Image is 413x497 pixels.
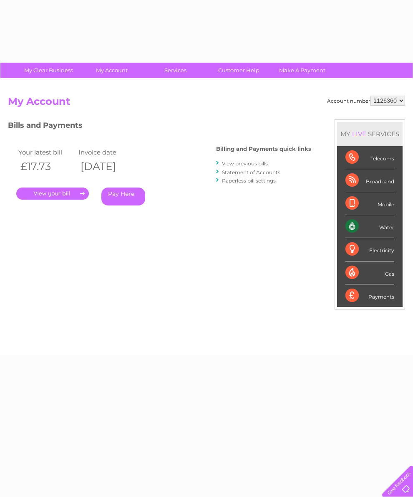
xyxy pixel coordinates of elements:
h2: My Account [8,96,405,112]
div: Mobile [345,192,394,215]
a: Customer Help [204,63,273,78]
a: My Account [78,63,146,78]
div: LIVE [350,130,368,138]
th: £17.73 [16,158,76,175]
div: Telecoms [345,146,394,169]
a: Statement of Accounts [222,169,280,175]
a: My Clear Business [14,63,83,78]
div: Water [345,215,394,238]
h3: Bills and Payments [8,119,311,134]
div: Electricity [345,238,394,261]
a: View previous bills [222,160,268,167]
div: Broadband [345,169,394,192]
h4: Billing and Payments quick links [216,146,311,152]
td: Your latest bill [16,147,76,158]
div: Gas [345,261,394,284]
a: . [16,188,89,200]
div: MY SERVICES [337,122,403,146]
a: Make A Payment [268,63,337,78]
a: Services [141,63,210,78]
a: Paperless bill settings [222,177,276,184]
a: Pay Here [101,188,145,205]
div: Account number [327,96,405,106]
th: [DATE] [76,158,136,175]
div: Payments [345,284,394,307]
td: Invoice date [76,147,136,158]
